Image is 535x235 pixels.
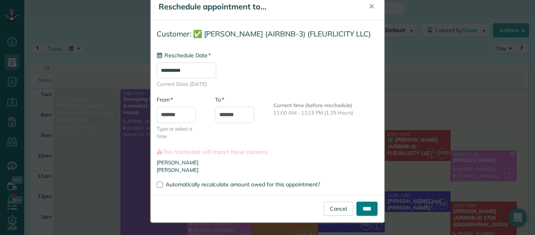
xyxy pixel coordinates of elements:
[166,181,320,188] span: Automatically recalculate amount owed for this appointment?
[215,96,224,104] label: To
[157,51,211,59] label: Reschedule Date
[157,166,378,174] li: [PERSON_NAME]
[273,102,352,108] b: Current time (before reschedule)
[157,148,378,156] label: This reschedule will impact these cleaners:
[273,109,378,117] p: 11:00 AM - 12:15 PM (1.25 Hours)
[157,80,378,88] span: Current Date: [DATE]
[157,125,203,140] span: Type or select a time
[159,1,358,12] h5: Reschedule appointment to...
[324,202,353,216] a: Cancel
[369,2,374,11] span: ✕
[157,159,378,166] li: [PERSON_NAME]
[157,30,378,38] h4: Customer: ✅ [PERSON_NAME] (AIRBNB-3) (FLEURLICITY LLC)
[157,96,173,104] label: From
